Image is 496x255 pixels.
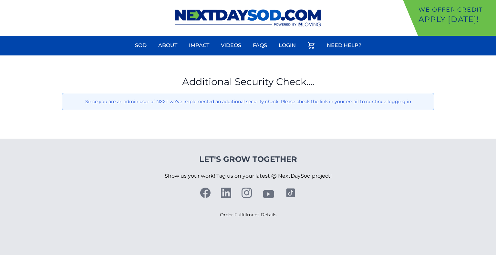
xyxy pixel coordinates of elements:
h1: Additional Security Check.... [62,76,434,88]
a: Videos [217,38,245,53]
h4: Let's Grow Together [165,154,332,164]
a: Login [275,38,300,53]
p: We offer Credit [418,5,493,14]
a: FAQs [249,38,271,53]
a: Order Fulfillment Details [220,212,276,218]
p: Since you are an admin user of NXXT we've implemented an additional security check. Please check ... [67,98,429,105]
a: About [154,38,181,53]
p: Show us your work! Tag us on your latest @ NextDaySod project! [165,164,332,188]
a: Need Help? [323,38,365,53]
a: Impact [185,38,213,53]
a: Sod [131,38,150,53]
p: Apply [DATE]! [418,14,493,25]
